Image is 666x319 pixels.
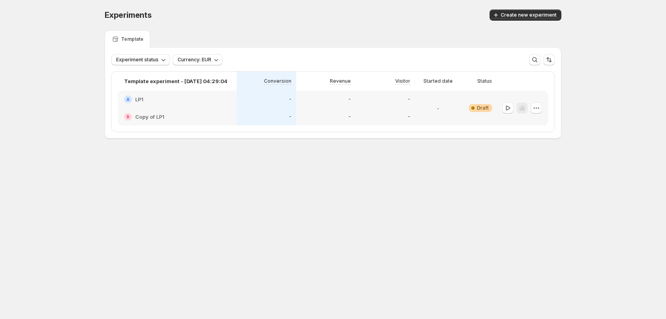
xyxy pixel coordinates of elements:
span: Create new experiment [501,12,557,18]
h2: B [126,114,130,119]
h2: A [126,97,130,102]
p: Visitor [395,78,410,84]
button: Sort the results [544,54,555,65]
p: - [408,114,410,120]
p: - [348,114,351,120]
p: - [408,96,410,103]
button: Create new experiment [490,9,561,21]
p: Template [121,36,144,42]
p: - [437,104,439,112]
p: - [348,96,351,103]
h2: Copy of LP1 [135,113,165,121]
span: Experiments [105,10,152,20]
p: Conversion [264,78,291,84]
button: Experiment status [111,54,170,65]
span: Experiment status [116,57,159,63]
p: - [289,114,291,120]
p: Revenue [330,78,351,84]
p: - [289,96,291,103]
h2: LP1 [135,95,144,103]
button: Currency: EUR [173,54,222,65]
p: Started date [423,78,453,84]
span: Currency: EUR [178,57,211,63]
span: Draft [477,105,489,111]
p: Template experiment - [DATE] 04:29:04 [124,77,228,85]
p: Status [477,78,492,84]
iframe: Intercom live chat [639,292,658,311]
